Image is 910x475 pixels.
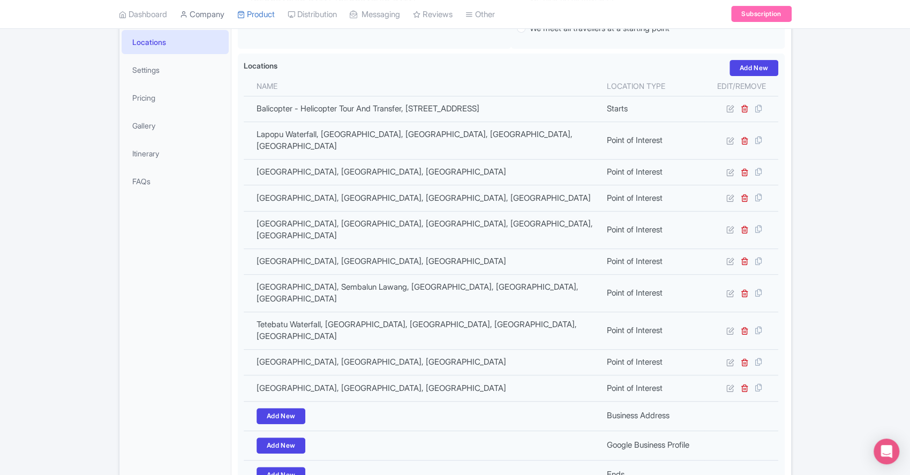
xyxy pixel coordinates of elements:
[244,60,277,71] label: Locations
[600,96,704,122] td: Starts
[600,431,704,460] td: Google Business Profile
[244,248,600,274] td: [GEOGRAPHIC_DATA], [GEOGRAPHIC_DATA], [GEOGRAPHIC_DATA]
[244,76,600,96] th: Name
[122,30,229,54] a: Locations
[600,211,704,248] td: Point of Interest
[600,159,704,185] td: Point of Interest
[874,439,899,464] div: Open Intercom Messenger
[731,6,791,22] a: Subscription
[122,86,229,110] a: Pricing
[257,408,306,424] a: Add New
[122,114,229,138] a: Gallery
[244,312,600,349] td: Tetebatu Waterfall, [GEOGRAPHIC_DATA], [GEOGRAPHIC_DATA], [GEOGRAPHIC_DATA], [GEOGRAPHIC_DATA]
[244,375,600,401] td: [GEOGRAPHIC_DATA], [GEOGRAPHIC_DATA], [GEOGRAPHIC_DATA]
[244,159,600,185] td: [GEOGRAPHIC_DATA], [GEOGRAPHIC_DATA], [GEOGRAPHIC_DATA]
[600,375,704,401] td: Point of Interest
[257,438,306,454] a: Add New
[244,122,600,159] td: Lapopu Waterfall, [GEOGRAPHIC_DATA], [GEOGRAPHIC_DATA], [GEOGRAPHIC_DATA], [GEOGRAPHIC_DATA]
[600,248,704,274] td: Point of Interest
[122,58,229,82] a: Settings
[600,312,704,349] td: Point of Interest
[704,76,779,96] th: Edit/Remove
[600,185,704,211] td: Point of Interest
[244,185,600,211] td: [GEOGRAPHIC_DATA], [GEOGRAPHIC_DATA], [GEOGRAPHIC_DATA], [GEOGRAPHIC_DATA]
[600,349,704,375] td: Point of Interest
[600,274,704,312] td: Point of Interest
[600,122,704,159] td: Point of Interest
[600,76,704,96] th: Location type
[729,60,779,76] a: Add New
[244,349,600,375] td: [GEOGRAPHIC_DATA], [GEOGRAPHIC_DATA], [GEOGRAPHIC_DATA]
[244,211,600,248] td: [GEOGRAPHIC_DATA], [GEOGRAPHIC_DATA], [GEOGRAPHIC_DATA], [GEOGRAPHIC_DATA], [GEOGRAPHIC_DATA]
[244,96,600,122] td: Balicopter - Helicopter Tour And Transfer, [STREET_ADDRESS]
[244,274,600,312] td: [GEOGRAPHIC_DATA], Sembalun Lawang, [GEOGRAPHIC_DATA], [GEOGRAPHIC_DATA], [GEOGRAPHIC_DATA]
[122,141,229,165] a: Itinerary
[600,401,704,431] td: Business Address
[122,169,229,193] a: FAQs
